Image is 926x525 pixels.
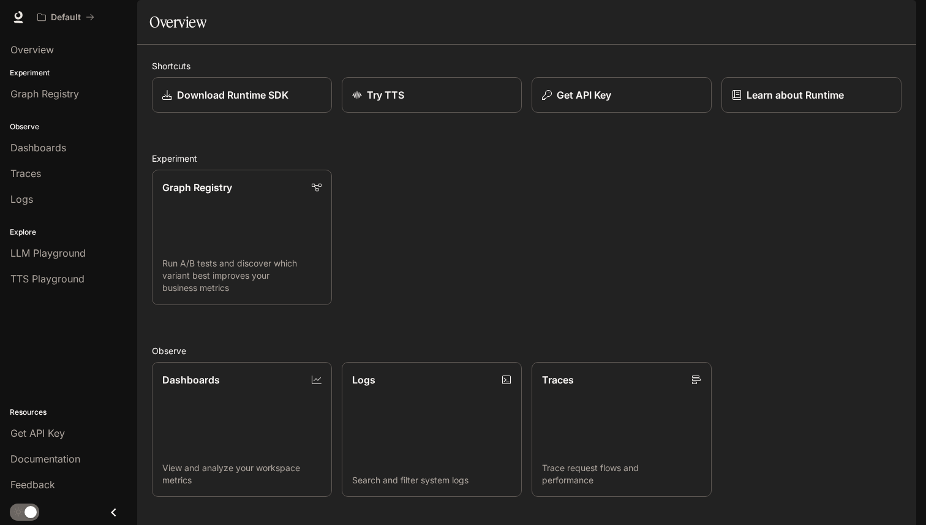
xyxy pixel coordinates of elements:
[177,88,288,102] p: Download Runtime SDK
[747,88,844,102] p: Learn about Runtime
[149,10,206,34] h1: Overview
[557,88,611,102] p: Get API Key
[32,5,100,29] button: All workspaces
[367,88,404,102] p: Try TTS
[162,257,322,294] p: Run A/B tests and discover which variant best improves your business metrics
[721,77,902,113] a: Learn about Runtime
[152,362,332,497] a: DashboardsView and analyze your workspace metrics
[542,372,574,387] p: Traces
[352,474,511,486] p: Search and filter system logs
[342,77,522,113] a: Try TTS
[152,59,902,72] h2: Shortcuts
[152,77,332,113] a: Download Runtime SDK
[152,152,902,165] h2: Experiment
[342,362,522,497] a: LogsSearch and filter system logs
[162,180,232,195] p: Graph Registry
[152,344,902,357] h2: Observe
[542,462,701,486] p: Trace request flows and performance
[532,362,712,497] a: TracesTrace request flows and performance
[162,462,322,486] p: View and analyze your workspace metrics
[352,372,375,387] p: Logs
[162,372,220,387] p: Dashboards
[51,12,81,23] p: Default
[152,170,332,305] a: Graph RegistryRun A/B tests and discover which variant best improves your business metrics
[532,77,712,113] button: Get API Key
